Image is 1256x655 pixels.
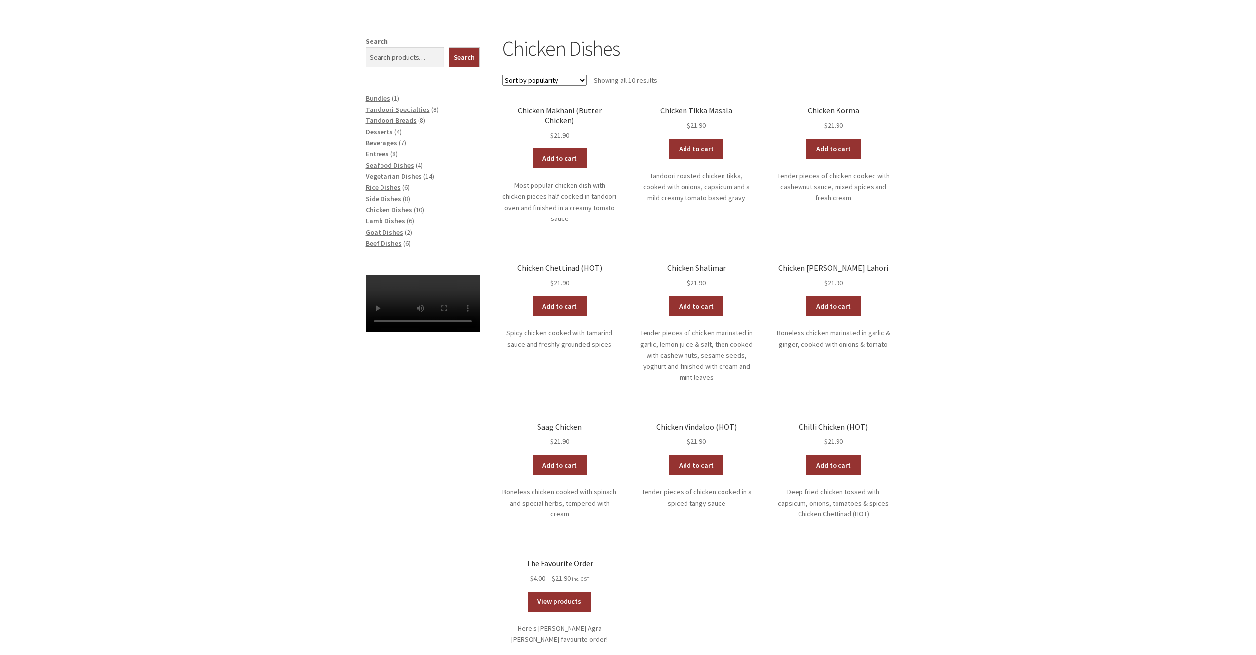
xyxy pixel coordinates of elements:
span: $ [687,121,690,130]
h2: Chicken Chettinad (HOT) [502,263,616,273]
span: 8 [405,194,408,203]
bdi: 21.90 [687,121,706,130]
span: Desserts [366,127,393,136]
a: Seafood Dishes [366,161,414,170]
a: Beef Dishes [366,239,402,248]
bdi: 21.90 [824,121,843,130]
a: Chicken Makhani (Butter Chicken) $21.90 [502,106,616,141]
bdi: 21.90 [552,574,571,582]
span: $ [550,131,554,140]
a: Chilli Chicken (HOT) $21.90 [776,422,890,447]
a: Lamb Dishes [366,217,405,225]
a: Add to cart: “Chicken Korma” [806,139,861,159]
span: 6 [405,239,409,248]
a: Beverages [366,138,397,147]
p: Spicy chicken cooked with tamarind sauce and freshly grounded spices [502,327,616,350]
p: Most popular chicken dish with chicken pieces half cooked in tandoori oven and finished in a crea... [502,180,616,225]
span: $ [824,121,828,130]
a: Side Dishes [366,194,401,203]
a: Saag Chicken $21.90 [502,422,616,447]
a: Chicken Korma $21.90 [776,106,890,131]
span: 8 [392,149,396,158]
bdi: 21.90 [550,278,569,287]
span: 6 [404,183,408,192]
a: Add to cart: “Chicken Tikka Masala” [669,139,723,159]
a: Chicken Tikka Masala $21.90 [640,106,754,131]
a: Add to cart: “Chicken Curry Lahori” [806,296,861,316]
bdi: 21.90 [824,437,843,446]
span: $ [824,437,828,446]
select: Shop order [502,75,587,86]
span: $ [550,278,554,287]
h2: Chicken [PERSON_NAME] Lahori [776,263,890,273]
a: Add to cart: “Chicken Shalimar” [669,296,723,316]
p: Tender pieces of chicken cooked in a spiced tangy sauce [640,486,754,509]
span: $ [687,437,690,446]
span: 2 [407,228,410,237]
a: Entrees [366,149,389,158]
a: Add to cart: “Chicken Makhani (Butter Chicken)” [533,148,587,168]
span: 1 [394,94,397,103]
span: – [547,574,550,582]
span: $ [824,278,828,287]
a: Add to cart: “Chicken Chettinad (HOT)” [533,296,587,316]
span: 6 [409,217,412,225]
p: Here’s [PERSON_NAME] Agra [PERSON_NAME] favourite order! [502,623,616,645]
span: $ [550,437,554,446]
a: Chicken Dishes [366,205,412,214]
a: Goat Dishes [366,228,403,237]
a: Add to cart: “Chilli Chicken (HOT)” [806,455,861,475]
h1: Chicken Dishes [502,36,890,61]
a: Bundles [366,94,390,103]
span: 14 [425,172,432,181]
p: Tender pieces of chicken marinated in garlic, lemon juice & salt, then cooked with cashew nuts, s... [640,327,754,383]
h2: Chicken Korma [776,106,890,115]
p: Boneless chicken cooked with spinach and special herbs, tempered with cream [502,486,616,520]
bdi: 21.90 [550,437,569,446]
span: $ [552,574,555,582]
span: 4 [418,161,421,170]
h2: Saag Chicken [502,422,616,432]
button: Search [449,47,480,67]
a: Vegetarian Dishes [366,172,422,181]
a: The Favourite Order inc. GST [502,559,616,584]
input: Search products… [366,47,444,67]
a: Chicken Shalimar $21.90 [640,263,754,289]
bdi: 4.00 [530,574,545,582]
span: 7 [401,138,404,147]
a: View products in the “The Favourite Order” group [528,592,591,612]
h2: The Favourite Order [502,559,616,568]
p: Deep fried chicken tossed with capsicum, onions, tomatoes & spices Chicken Chettinad (HOT) [776,486,890,520]
a: Rice Dishes [366,183,401,192]
a: Chicken [PERSON_NAME] Lahori $21.90 [776,263,890,289]
h2: Chicken Makhani (Butter Chicken) [502,106,616,125]
p: Tandoori roasted chicken tikka, cooked with onions, capsicum and a mild creamy tomato based gravy [640,170,754,204]
h2: Chilli Chicken (HOT) [776,422,890,432]
bdi: 21.90 [687,278,706,287]
a: Chicken Vindaloo (HOT) $21.90 [640,422,754,447]
a: Tandoori Breads [366,116,417,125]
span: 4 [396,127,400,136]
span: 8 [420,116,423,125]
h2: Chicken Vindaloo (HOT) [640,422,754,432]
a: Add to cart: “Chicken Vindaloo (HOT)” [669,455,723,475]
h2: Chicken Shalimar [640,263,754,273]
bdi: 21.90 [550,131,569,140]
a: Tandoori Specialties [366,105,430,114]
span: $ [687,278,690,287]
p: Tender pieces of chicken cooked with cashewnut sauce, mixed spices and fresh cream [776,170,890,204]
a: Chicken Chettinad (HOT) $21.90 [502,263,616,289]
p: Boneless chicken marinated in garlic & ginger, cooked with onions & tomato [776,327,890,350]
bdi: 21.90 [824,278,843,287]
